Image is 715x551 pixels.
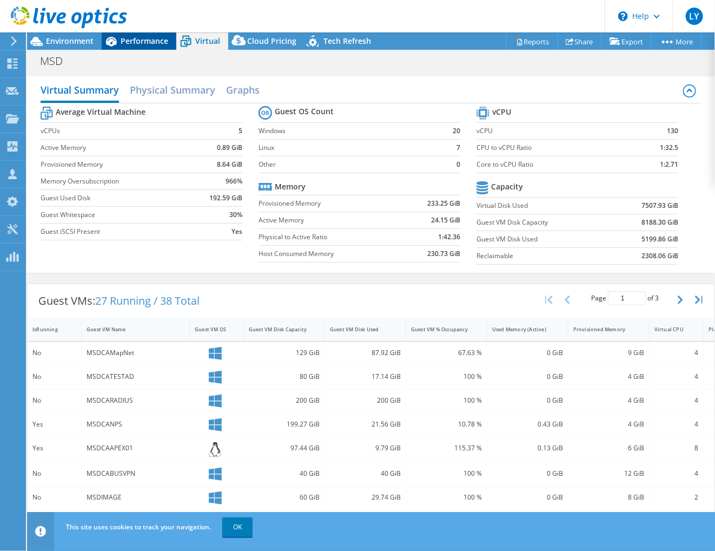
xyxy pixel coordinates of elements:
[456,142,460,153] b: 7
[32,491,76,503] div: No
[259,232,402,242] label: Physical to Active Ratio
[323,36,371,46] span: Tech Refresh
[330,442,401,454] div: 9.79 GiB
[573,347,644,359] div: 9 GiB
[476,251,613,261] label: Reclaimable
[195,36,220,46] span: Virtual
[492,418,563,430] div: 0.43 GiB
[195,326,226,333] div: Guest VM OS
[41,142,194,153] label: Active Memory
[411,442,482,454] div: 115.37 %
[32,326,63,333] div: IsRunning
[222,517,253,537] a: OK
[275,181,306,192] b: Memory
[573,326,631,333] div: Provisioned Memory
[95,293,200,308] span: 27 Running / 38 Total
[641,217,678,228] b: 8188.30 GiB
[217,159,242,170] b: 8.64 GiB
[591,291,659,305] span: Page of
[28,284,210,318] div: Guest VMs:
[87,491,184,503] div: MSDIMAGE
[654,371,698,383] div: 4
[641,251,678,261] b: 2308.06 GiB
[476,200,613,211] label: Virtual Disk Used
[492,468,563,480] div: 0 GiB
[87,326,171,333] div: Guest VM Name
[249,347,320,359] div: 129 GiB
[431,215,460,226] b: 24.15 GiB
[249,371,320,383] div: 80 GiB
[41,209,194,220] label: Guest Whitespace
[330,347,401,359] div: 87.92 GiB
[247,36,296,46] span: Cloud Pricing
[231,226,242,237] b: Yes
[654,468,698,480] div: 4
[87,371,184,383] div: MSDCATESTAD
[249,418,320,430] div: 199.27 GiB
[259,126,442,136] label: Windows
[492,371,563,383] div: 0 GiB
[32,347,76,359] div: No
[87,468,184,480] div: MSDCABUSVPN
[249,491,320,503] div: 60 GiB
[476,159,632,170] label: Core to vCPU Ratio
[239,126,242,136] b: 5
[41,79,119,103] h2: Virtual Summary
[330,326,388,333] div: Guest VM Disk Used
[476,126,632,136] label: vCPU
[32,395,76,406] div: No
[87,442,184,454] div: MSDCAAPEX01
[259,142,442,153] label: Linux
[330,418,401,430] div: 21.56 GiB
[32,442,76,454] div: Yes
[411,395,482,406] div: 100 %
[259,159,442,170] label: Other
[651,33,701,50] a: More
[492,326,550,333] div: Used Memory (Active)
[66,522,211,532] span: This site uses cookies to track your navigation.
[655,293,659,303] span: 3
[229,209,242,220] b: 30%
[217,142,242,153] b: 0.89 GiB
[492,442,563,454] div: 0.13 GiB
[249,468,320,480] div: 40 GiB
[506,33,558,50] a: Reports
[330,371,401,383] div: 17.14 GiB
[573,468,644,480] div: 12 GiB
[249,326,307,333] div: Guest VM Disk Capacity
[121,36,168,46] span: Performance
[35,55,80,67] h1: MSD
[492,347,563,359] div: 0 GiB
[411,491,482,503] div: 100 %
[41,126,194,136] label: vCPUs
[654,347,698,359] div: 4
[456,159,460,170] b: 0
[654,395,698,406] div: 4
[46,36,94,46] span: Environment
[275,106,334,117] b: Guest OS Count
[573,395,644,406] div: 4 GiB
[411,418,482,430] div: 10.78 %
[56,107,145,117] b: Average Virtual Machine
[654,442,698,454] div: 8
[573,442,644,454] div: 6 GiB
[330,491,401,503] div: 29.74 GiB
[667,126,678,136] b: 130
[259,198,402,209] label: Provisioned Memory
[476,142,632,153] label: CPU to vCPU Ratio
[573,418,644,430] div: 4 GiB
[492,395,563,406] div: 0 GiB
[573,371,644,383] div: 4 GiB
[130,79,215,101] h2: Physical Summary
[476,234,613,245] label: Guest VM Disk Used
[476,217,613,228] label: Guest VM Disk Capacity
[249,442,320,454] div: 97.44 GiB
[558,33,602,50] a: Share
[87,347,184,359] div: MSDCAMapNet
[41,193,194,204] label: Guest Used Disk
[249,395,320,406] div: 200 GiB
[654,491,698,503] div: 2
[411,347,482,359] div: 67.63 %
[209,193,242,204] b: 192.59 GiB
[411,468,482,480] div: 100 %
